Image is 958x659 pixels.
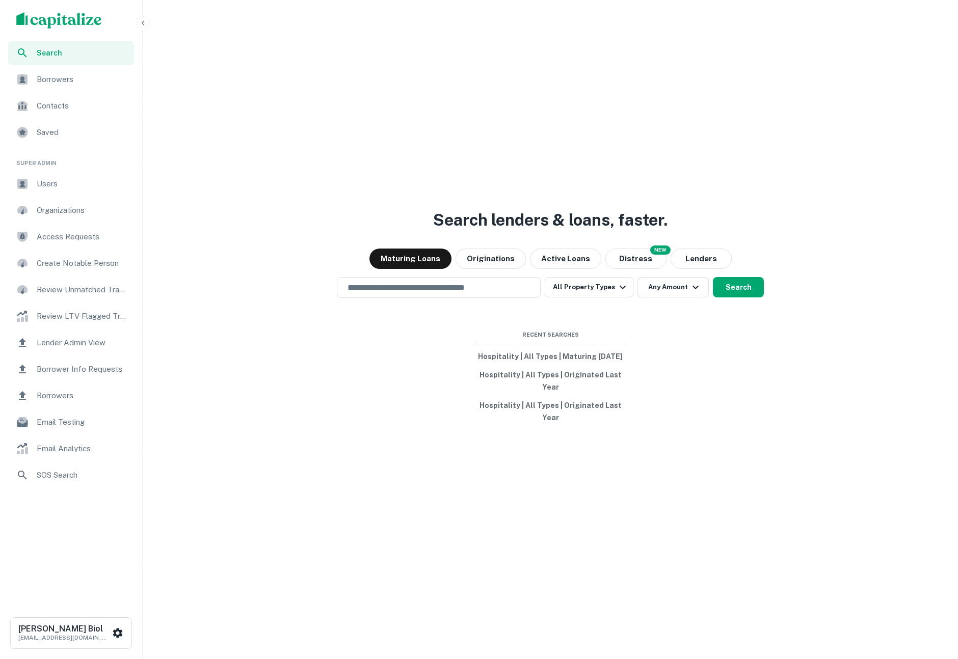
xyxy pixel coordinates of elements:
button: Hospitality | All Types | Maturing [DATE] [474,347,627,366]
button: Active Loans [530,249,601,269]
span: Review LTV Flagged Transactions [37,310,128,322]
a: Saved [8,120,134,145]
span: SOS Search [37,469,128,481]
span: Contacts [37,100,128,112]
a: Review Unmatched Transactions [8,278,134,302]
a: Contacts [8,94,134,118]
button: Any Amount [637,277,709,297]
span: Recent Searches [474,331,627,339]
a: Lender Admin View [8,331,134,355]
span: Lender Admin View [37,337,128,349]
span: Create Notable Person [37,257,128,269]
h6: [PERSON_NAME] Biol [18,625,110,633]
button: [PERSON_NAME] Biol[EMAIL_ADDRESS][DOMAIN_NAME] [10,617,132,649]
a: Borrowers [8,67,134,92]
button: Originations [456,249,526,269]
a: Review LTV Flagged Transactions [8,304,134,328]
button: Lenders [671,249,732,269]
a: Borrowers [8,383,134,408]
span: Email Testing [37,416,128,428]
iframe: Chat Widget [907,578,958,626]
a: Create Notable Person [8,251,134,276]
a: SOS Search [8,463,134,487]
a: Email Testing [8,410,134,434]
span: Borrowers [37,390,128,402]
button: Maturing Loans [369,249,451,269]
a: Users [8,172,134,196]
span: Access Requests [37,231,128,243]
img: capitalize-logo.png [16,12,102,29]
button: Search distressed loans with lien and other non-mortgage details. [605,249,667,269]
a: Borrower Info Requests [8,357,134,381]
span: Review Unmatched Transactions [37,284,128,296]
a: Access Requests [8,225,134,249]
h3: Search lenders & loans, faster. [433,208,668,232]
span: Email Analytics [37,443,128,455]
a: Search [8,41,134,65]
a: Email Analytics [8,436,134,461]
p: [EMAIL_ADDRESS][DOMAIN_NAME] [18,633,110,642]
button: All Property Types [545,277,633,297]
span: Borrowers [37,73,128,86]
button: Search [713,277,764,297]
li: Super Admin [8,147,134,172]
span: Saved [37,126,128,139]
div: NEW [650,245,671,255]
button: Hospitality | All Types | Originated Last Year [474,366,627,396]
a: Organizations [8,198,134,223]
span: Users [37,178,128,190]
span: Borrower Info Requests [37,363,128,375]
button: Hospitality | All Types | Originated Last Year [474,396,627,427]
span: Organizations [37,204,128,216]
span: Search [37,47,128,59]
